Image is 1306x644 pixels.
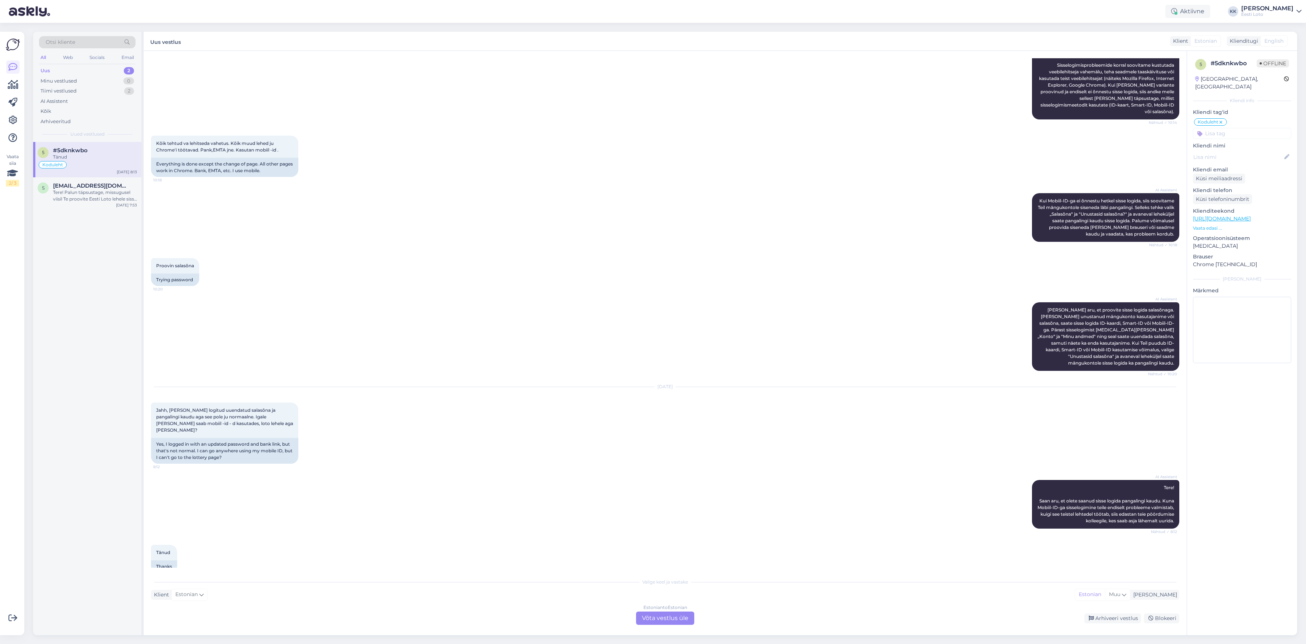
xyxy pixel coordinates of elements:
span: Otsi kliente [46,38,75,46]
div: 0 [123,77,134,85]
p: [MEDICAL_DATA] [1193,242,1291,250]
div: Klient [1170,37,1188,45]
p: Vaata edasi ... [1193,225,1291,232]
div: Yes, I logged in with an updated password and bank link, but that's not normal. I can go anywhere... [151,438,298,464]
div: Eesti Loto [1241,11,1293,17]
span: 10:20 [153,286,181,292]
div: Socials [88,53,106,62]
p: Kliendi telefon [1193,187,1291,194]
input: Lisa nimi [1193,153,1283,161]
img: Askly Logo [6,38,20,52]
span: Nähtud ✓ 10:20 [1148,371,1177,377]
span: English [1264,37,1284,45]
div: AI Assistent [41,98,68,105]
p: Operatsioonisüsteem [1193,234,1291,242]
div: All [39,53,48,62]
div: [DATE] 7:53 [116,202,137,208]
p: Kliendi email [1193,166,1291,174]
div: Klienditugi [1227,37,1258,45]
span: Offline [1257,59,1289,67]
span: Koduleht [1198,120,1218,124]
div: [PERSON_NAME] [1130,591,1177,599]
div: 2 [124,67,134,74]
div: [GEOGRAPHIC_DATA], [GEOGRAPHIC_DATA] [1195,75,1284,91]
div: [PERSON_NAME] [1193,276,1291,282]
div: Võta vestlus üle [636,612,694,625]
div: Estonian [1075,589,1105,600]
p: Märkmed [1193,287,1291,295]
div: # 5dknkwbo [1211,59,1257,68]
span: [PERSON_NAME] aru, et proovite sisse logida salasõnaga. [PERSON_NAME] unustanud mängukonto kasuta... [1038,307,1175,366]
span: Estonian [1194,37,1217,45]
span: 10:18 [153,177,181,183]
div: Thanks [151,560,177,573]
div: Web [62,53,74,62]
div: Minu vestlused [41,77,77,85]
p: Klienditeekond [1193,207,1291,215]
div: Valige keel ja vastake [151,579,1179,585]
div: Vaata siia [6,153,19,187]
div: Küsi telefoninumbrit [1193,194,1252,204]
div: Uus [41,67,50,74]
div: Kliendi info [1193,97,1291,104]
label: Uus vestlus [150,36,181,46]
div: Estonian to Estonian [643,604,687,611]
div: [PERSON_NAME] [1241,6,1293,11]
span: AI Assistent [1149,474,1177,480]
div: Blokeeri [1144,613,1179,623]
div: [DATE] 8:13 [117,169,137,175]
span: Muu [1109,591,1120,598]
span: silvipihlak50@gmai.com [53,182,130,189]
span: Estonian [175,591,198,599]
div: Arhiveeritud [41,118,71,125]
span: #5dknkwbo [53,147,88,154]
div: Everything is done except the change of page. All other pages work in Chrome. Bank, EMTA, etc. I ... [151,158,298,177]
div: KK [1228,6,1238,17]
a: [URL][DOMAIN_NAME] [1193,215,1251,222]
span: Nähtud ✓ 8:12 [1149,529,1177,535]
p: Chrome [TECHNICAL_ID] [1193,261,1291,268]
div: Küsi meiliaadressi [1193,174,1245,184]
span: 5 [1200,62,1202,67]
div: [DATE] [151,383,1179,390]
p: Brauser [1193,253,1291,261]
div: Tänud [53,154,137,160]
p: Kliendi nimi [1193,142,1291,150]
div: Trying password [151,274,199,286]
a: [PERSON_NAME]Eesti Loto [1241,6,1302,17]
div: Aktiivne [1165,5,1210,18]
span: s [42,185,45,191]
p: Kliendi tag'id [1193,108,1291,116]
span: AI Assistent [1149,187,1177,193]
span: Jahh, [PERSON_NAME] logitud uuendatud salasõna ja pangalingi kaudu aga see pole ju normaalne. Iga... [156,407,294,433]
span: Kõik tehtud va lehitseda vahetus. Kõik muud lehed ju Chrome'i töötavad. Pank,EMTA jne. Kasutan mo... [156,140,278,153]
span: Nähtud ✓ 10:14 [1149,120,1177,125]
span: Kui Mobiil-ID-ga ei õnnestu hetkel sisse logida, siis soovitame Teil mängukontole siseneda läbi p... [1038,198,1175,237]
div: Klient [151,591,169,599]
span: Tänud [156,550,170,555]
div: Arhiveeri vestlus [1084,613,1141,623]
span: Nähtud ✓ 10:18 [1149,242,1177,248]
span: Proovin salasõna [156,263,194,268]
span: 5 [42,150,45,155]
div: Tere! Palun täpsustage, missugusel viisil Te proovite Eesti Loto lehele sisse logida ning millise... [53,189,137,202]
div: Tiimi vestlused [41,87,77,95]
div: 2 [124,87,134,95]
div: Email [120,53,136,62]
span: 8:12 [153,464,181,470]
div: 2 / 3 [6,180,19,187]
span: AI Assistent [1149,296,1177,302]
div: Kõik [41,108,51,115]
span: Koduleht [42,163,63,167]
input: Lisa tag [1193,128,1291,139]
span: Uued vestlused [70,131,105,137]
